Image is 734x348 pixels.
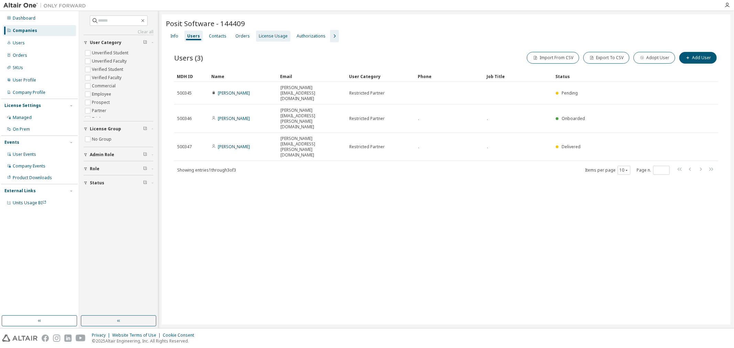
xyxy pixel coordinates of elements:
[259,33,288,39] div: License Usage
[177,116,192,121] span: 500346
[4,103,41,108] div: License Settings
[177,167,236,173] span: Showing entries 1 through 3 of 3
[280,85,343,101] span: [PERSON_NAME][EMAIL_ADDRESS][DOMAIN_NAME]
[4,188,36,194] div: External Links
[90,126,121,132] span: License Group
[64,335,72,342] img: linkedin.svg
[280,136,343,158] span: [PERSON_NAME][EMAIL_ADDRESS][PERSON_NAME][DOMAIN_NAME]
[13,200,46,206] span: Units Usage BI
[634,52,675,64] button: Adopt User
[280,71,343,82] div: Email
[174,53,203,63] span: Users (3)
[76,335,86,342] img: youtube.svg
[177,90,192,96] span: 500345
[555,71,677,82] div: Status
[209,33,226,39] div: Contacts
[177,144,192,150] span: 500347
[13,65,23,70] div: SKUs
[218,144,250,150] a: [PERSON_NAME]
[2,335,38,342] img: altair_logo.svg
[92,333,112,338] div: Privacy
[349,144,385,150] span: Restricted Partner
[84,35,153,50] button: User Category
[92,90,113,98] label: Employee
[112,333,163,338] div: Website Terms of Use
[92,107,108,115] label: Partner
[349,116,385,121] span: Restricted Partner
[13,127,30,132] div: On Prem
[92,82,117,90] label: Commercial
[42,335,49,342] img: facebook.svg
[13,115,32,120] div: Managed
[418,116,419,121] span: .
[235,33,250,39] div: Orders
[92,74,123,82] label: Verified Faculty
[92,98,111,107] label: Prospect
[143,166,147,172] span: Clear filter
[84,161,153,176] button: Role
[13,77,36,83] div: User Profile
[218,90,250,96] a: [PERSON_NAME]
[90,166,99,172] span: Role
[619,167,629,173] button: 10
[84,29,153,35] a: Clear all
[170,33,178,39] div: Info
[143,180,147,186] span: Clear filter
[166,19,245,28] span: Posit Software - 144409
[92,65,125,74] label: Verified Student
[280,108,343,130] span: [PERSON_NAME][EMAIL_ADDRESS][PERSON_NAME][DOMAIN_NAME]
[92,49,130,57] label: Unverified Student
[585,166,630,175] span: Items per page
[297,33,326,39] div: Authorizations
[487,144,488,150] span: .
[583,52,629,64] button: Export To CSV
[562,144,581,150] span: Delivered
[487,116,488,121] span: .
[527,52,579,64] button: Import From CSV
[211,71,275,82] div: Name
[562,90,578,96] span: Pending
[13,90,45,95] div: Company Profile
[487,71,550,82] div: Job Title
[92,338,198,344] p: © 2025 Altair Engineering, Inc. All Rights Reserved.
[637,166,670,175] span: Page n.
[90,180,104,186] span: Status
[349,71,412,82] div: User Category
[13,40,25,46] div: Users
[84,175,153,191] button: Status
[13,152,36,157] div: User Events
[3,2,89,9] img: Altair One
[53,335,60,342] img: instagram.svg
[418,144,419,150] span: .
[84,147,153,162] button: Admin Role
[90,152,114,157] span: Admin Role
[163,333,198,338] div: Cookie Consent
[90,40,121,45] span: User Category
[349,90,385,96] span: Restricted Partner
[13,28,37,33] div: Companies
[177,71,206,82] div: MDH ID
[84,121,153,137] button: License Group
[13,53,27,58] div: Orders
[92,135,113,143] label: No Group
[13,163,45,169] div: Company Events
[187,33,200,39] div: Users
[92,115,102,123] label: Trial
[679,52,717,64] button: Add User
[562,116,585,121] span: Onboarded
[13,175,52,181] div: Product Downloads
[92,57,128,65] label: Unverified Faculty
[143,126,147,132] span: Clear filter
[218,116,250,121] a: [PERSON_NAME]
[13,15,35,21] div: Dashboard
[143,40,147,45] span: Clear filter
[418,71,481,82] div: Phone
[4,140,19,145] div: Events
[143,152,147,157] span: Clear filter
